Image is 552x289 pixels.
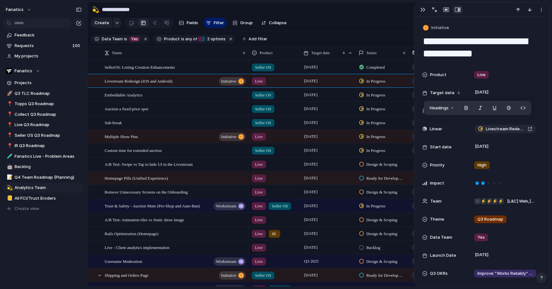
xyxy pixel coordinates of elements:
[7,100,11,108] div: 📍
[249,36,267,42] span: Add filter
[3,66,84,76] button: Fanatics
[302,174,319,182] span: [DATE]
[6,153,12,160] button: 🧪
[124,36,127,42] span: is
[203,18,227,28] button: Filter
[6,90,12,97] button: 🚀
[105,244,169,251] span: Live - Client analytics implementation
[302,257,320,265] span: Q3 2025
[366,258,397,265] span: Design & Scoping
[3,141,84,151] a: 📍IR Q3 Roadmap
[302,105,319,113] span: [DATE]
[366,272,404,279] span: Ready for Development
[366,231,397,237] span: Design & Scoping
[412,105,458,113] a: Auction a fixed price spot
[3,78,84,88] a: Projects
[105,257,142,265] span: Username Moderation
[255,78,263,85] span: Live
[216,257,236,266] span: workstream
[123,35,128,43] button: is
[15,195,82,202] span: All FCI/Trust Eroders
[430,162,445,168] span: Priority
[473,251,490,259] span: [DATE]
[7,121,11,129] div: 📍
[105,119,122,126] span: Sub-break
[302,216,319,224] span: [DATE]
[486,198,492,204] div: ⚡
[105,77,172,85] span: Livestream Redesign (iOS and Android)
[412,132,458,141] a: Multiple Show Pins
[507,198,536,204] span: [L&C] Web , [L&C] Backend , [L&C] iOS , [L&C] Android , Design Team
[412,202,458,210] a: Trust & Safety - Auction Mute (Per-Shop and Auto-Ban)
[272,231,276,237] span: IR
[15,111,82,118] span: Collect Q3 Roadmap
[366,161,397,168] span: Design & Scoping
[7,142,11,150] div: 📍
[255,244,263,251] span: Live
[131,36,138,42] span: Yes
[3,162,84,172] div: 🤖Backlog
[255,147,271,154] span: Seller OS
[105,105,148,112] span: Auction a fixed price spot
[7,132,11,139] div: 📍
[412,63,458,71] a: SellerOS: Listing Creation Enhancements
[15,205,39,212] span: Create view
[15,132,82,139] span: Seller OS Q3 Roadmap
[302,202,319,210] span: [DATE]
[3,99,84,109] a: 📍Topps Q3 Roadmap
[366,217,397,223] span: Design & Scoping
[430,180,444,186] span: Impact
[366,147,385,154] span: In Progress
[90,5,101,15] button: 💫
[302,77,319,85] span: [DATE]
[272,203,288,209] span: Seller OS
[255,106,271,112] span: Seller OS
[15,53,82,59] span: My projects
[7,153,11,160] div: 🧪
[180,35,198,43] button: isany of
[105,174,168,182] span: Homepage Pills (Unified Experience)
[412,271,458,279] a: Shipping and Orders Page
[366,120,385,126] span: In Progress
[102,36,123,42] span: Data Team
[105,91,142,98] span: Embeddable Analytics
[105,146,162,154] span: Custom time for extended auction
[3,41,84,51] a: Requests100
[15,68,32,74] span: Fanatics
[187,20,198,26] span: Fields
[255,189,263,195] span: Live
[6,101,12,107] button: 📍
[255,92,271,98] span: Seller OS
[6,111,12,118] button: 📍
[6,184,12,191] button: 💫
[15,143,82,149] span: IR Q3 Roadmap
[311,50,330,56] span: Target date
[205,36,226,42] span: options
[105,133,138,140] span: Multiple Show Pins
[477,270,533,277] span: Improve "Works Reliably" Satisfaction from 60% to 80%
[3,89,84,98] a: 🚀Q3 TLC Roadmap
[15,164,82,170] span: Backlog
[3,194,84,203] a: 📒All FCI/Trust Eroders
[430,90,455,96] span: Target date
[430,252,456,259] span: Launch Date
[219,133,246,141] button: initiative
[205,36,210,41] span: 2
[3,152,84,161] a: 🧪Fanatics Live - Problem Areas
[3,183,84,193] div: 💫Analytics Team
[3,131,84,140] a: 📍Seller OS Q3 Roadmap
[214,20,224,26] span: Filter
[497,198,504,204] div: ⚡
[412,146,458,154] a: Custom time for extended auction
[426,103,458,113] button: Headings
[92,5,99,14] div: 💫
[128,35,141,43] button: Yes
[486,126,525,132] span: Livestream Redesign (iOS and Android)
[7,194,11,202] div: 📒
[164,36,180,42] span: Product
[3,51,84,61] a: My projects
